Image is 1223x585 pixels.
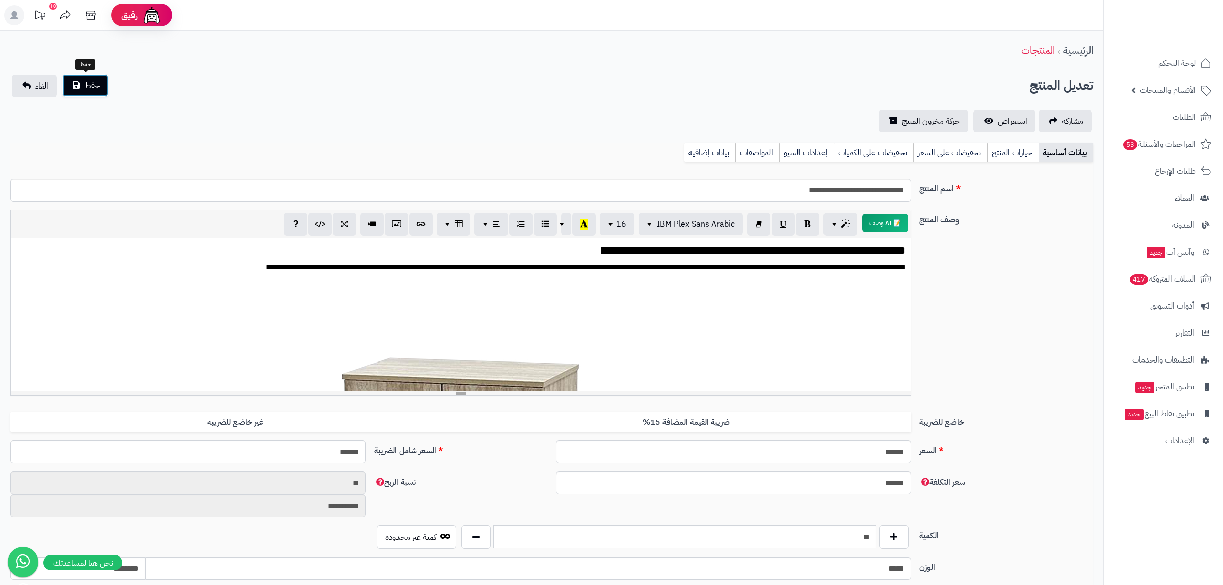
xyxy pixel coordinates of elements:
[1150,299,1194,313] span: أدوات التسويق
[913,143,987,163] a: تخفيضات على السعر
[1135,382,1154,393] span: جديد
[616,218,626,230] span: 16
[919,476,965,488] span: سعر التكلفة
[1173,110,1196,124] span: الطلبات
[915,179,1097,195] label: اسم المنتج
[62,74,108,97] button: حفظ
[1124,407,1194,421] span: تطبيق نقاط البيع
[49,3,57,10] div: 10
[684,143,735,163] a: بيانات إضافية
[779,143,834,163] a: إعدادات السيو
[834,143,913,163] a: تخفيضات على الكميات
[121,9,138,21] span: رفيق
[1110,429,1217,453] a: الإعدادات
[1165,434,1194,448] span: الإعدادات
[142,5,162,25] img: ai-face.png
[370,440,552,457] label: السعر شامل الضريبة
[1110,240,1217,264] a: وآتس آبجديد
[915,440,1097,457] label: السعر
[1175,191,1194,205] span: العملاء
[461,412,911,433] label: ضريبة القيمة المضافة 15%
[973,110,1035,132] a: استعراض
[1110,132,1217,156] a: المراجعات والأسئلة53
[915,525,1097,542] label: الكمية
[915,210,1097,226] label: وصف المنتج
[1110,105,1217,129] a: الطلبات
[1132,353,1194,367] span: التطبيقات والخدمات
[1039,143,1093,163] a: بيانات أساسية
[1039,110,1092,132] a: مشاركه
[1134,380,1194,394] span: تطبيق المتجر
[1110,267,1217,291] a: السلات المتروكة417
[1172,218,1194,232] span: المدونة
[1123,138,1138,150] span: 53
[735,143,779,163] a: المواصفات
[639,213,743,235] button: IBM Plex Sans Arabic
[1110,186,1217,210] a: العملاء
[1147,247,1165,258] span: جديد
[657,218,735,230] span: IBM Plex Sans Arabic
[915,557,1097,573] label: الوزن
[998,115,1027,127] span: استعراض
[902,115,960,127] span: حركة مخزون المنتج
[1146,245,1194,259] span: وآتس آب
[879,110,968,132] a: حركة مخزون المنتج
[1110,159,1217,183] a: طلبات الإرجاع
[1110,348,1217,372] a: التطبيقات والخدمات
[1110,375,1217,399] a: تطبيق المتجرجديد
[1021,43,1055,58] a: المنتجات
[600,213,634,235] button: 16
[85,79,100,92] span: حفظ
[1175,326,1194,340] span: التقارير
[1158,56,1196,70] span: لوحة التحكم
[1110,402,1217,426] a: تطبيق نقاط البيعجديد
[1155,164,1196,178] span: طلبات الإرجاع
[75,59,95,70] div: حفظ
[374,476,416,488] span: نسبة الربح
[1154,19,1213,41] img: logo-2.png
[10,412,461,433] label: غير خاضع للضريبه
[35,80,48,92] span: الغاء
[1110,51,1217,75] a: لوحة التحكم
[987,143,1039,163] a: خيارات المنتج
[1129,272,1196,286] span: السلات المتروكة
[1140,83,1196,97] span: الأقسام والمنتجات
[12,75,57,97] a: الغاء
[1129,273,1149,285] span: 417
[1110,321,1217,345] a: التقارير
[1110,294,1217,318] a: أدوات التسويق
[1030,75,1093,96] h2: تعديل المنتج
[1063,43,1093,58] a: الرئيسية
[27,5,52,28] a: تحديثات المنصة
[862,214,908,232] button: 📝 AI وصف
[915,412,1097,428] label: خاضع للضريبة
[1125,409,1144,420] span: جديد
[1062,115,1083,127] span: مشاركه
[1110,213,1217,237] a: المدونة
[1122,137,1196,151] span: المراجعات والأسئلة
